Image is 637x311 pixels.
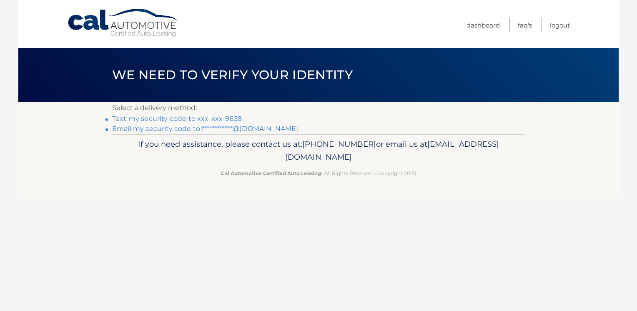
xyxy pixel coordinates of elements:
[112,67,353,83] span: We need to verify your identity
[112,115,242,123] a: Text my security code to xxx-xxx-9638
[518,18,532,32] a: FAQ's
[466,18,500,32] a: Dashboard
[302,139,376,149] span: [PHONE_NUMBER]
[118,169,519,178] p: - All Rights Reserved - Copyright 2025
[550,18,570,32] a: Logout
[221,170,321,176] strong: Cal Automotive Certified Auto Leasing
[118,138,519,164] p: If you need assistance, please contact us at: or email us at
[112,102,525,114] p: Select a delivery method:
[67,8,180,38] a: Cal Automotive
